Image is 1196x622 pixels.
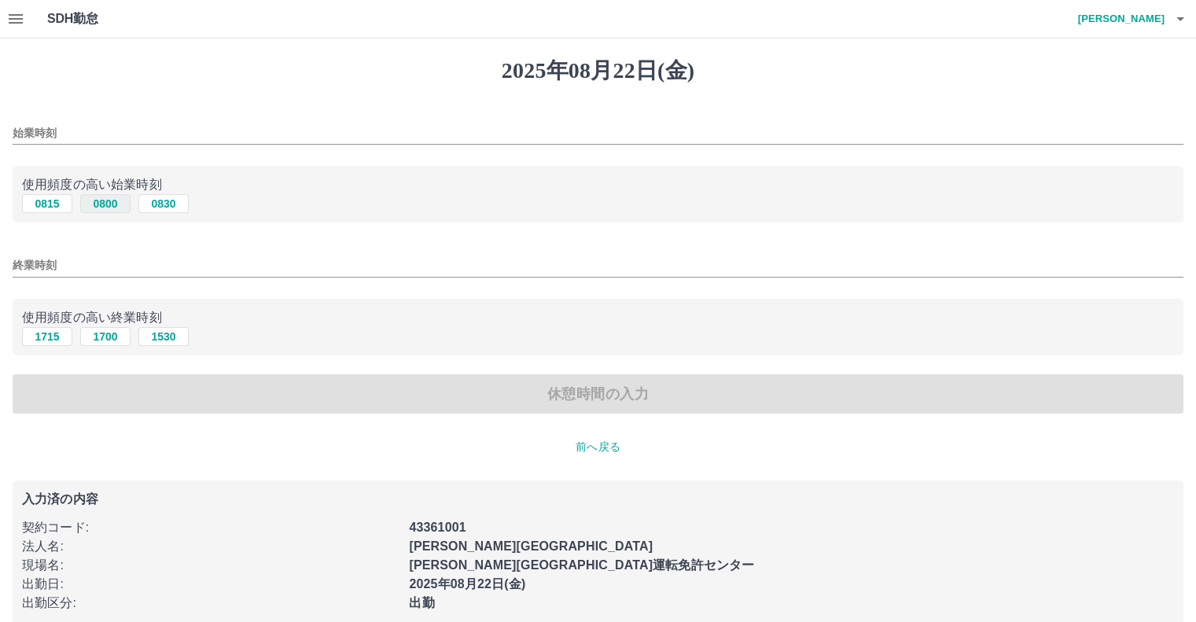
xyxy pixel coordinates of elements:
b: [PERSON_NAME][GEOGRAPHIC_DATA]運転免許センター [409,558,754,572]
p: 使用頻度の高い終業時刻 [22,308,1174,327]
button: 0830 [138,194,189,213]
button: 0800 [80,194,131,213]
button: 1700 [80,327,131,346]
p: 入力済の内容 [22,493,1174,506]
p: 使用頻度の高い始業時刻 [22,175,1174,194]
b: 2025年08月22日(金) [409,577,525,591]
p: 前へ戻る [13,439,1183,455]
p: 出勤日 : [22,575,399,594]
p: 法人名 : [22,537,399,556]
h1: 2025年08月22日(金) [13,57,1183,84]
p: 出勤区分 : [22,594,399,613]
p: 契約コード : [22,518,399,537]
p: 現場名 : [22,556,399,575]
button: 1715 [22,327,72,346]
button: 0815 [22,194,72,213]
b: [PERSON_NAME][GEOGRAPHIC_DATA] [409,539,653,553]
button: 1530 [138,327,189,346]
b: 43361001 [409,521,466,534]
b: 出勤 [409,596,434,609]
